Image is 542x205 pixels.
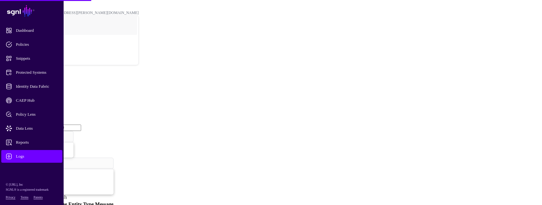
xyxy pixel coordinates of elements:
a: Policies [1,38,62,51]
span: Reports [6,139,68,146]
a: Logs [1,150,62,163]
a: Admin [1,164,62,177]
a: Reports [1,136,62,149]
span: Protected Systems [6,69,68,76]
a: POC [13,33,138,53]
a: CAEP Hub [1,94,62,107]
span: Dashboard [6,27,68,34]
span: Data Lens [6,125,68,132]
span: CAEP Hub [6,97,68,104]
a: Data Lens [1,122,62,135]
span: Policy Lens [6,111,68,118]
a: Privacy [6,195,16,199]
a: Identity Data Fabric [1,80,62,93]
a: Policy Lens [1,108,62,121]
a: Snippets [1,52,62,65]
a: Patents [33,195,43,199]
span: Identity Data Fabric [6,83,68,90]
div: Log out [13,55,138,60]
a: Terms [21,195,29,199]
span: Snippets [6,55,68,62]
div: [PERSON_NAME][EMAIL_ADDRESS][PERSON_NAME][DOMAIN_NAME] [13,10,139,15]
a: Dashboard [1,24,62,37]
p: SGNL® is a registered trademark [6,187,58,192]
a: Protected Systems [1,66,62,79]
h2: Logs [3,75,539,83]
a: SGNL [4,4,60,18]
p: © [URL], Inc [6,182,58,187]
span: Policies [6,41,68,48]
span: Logs [6,153,68,160]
